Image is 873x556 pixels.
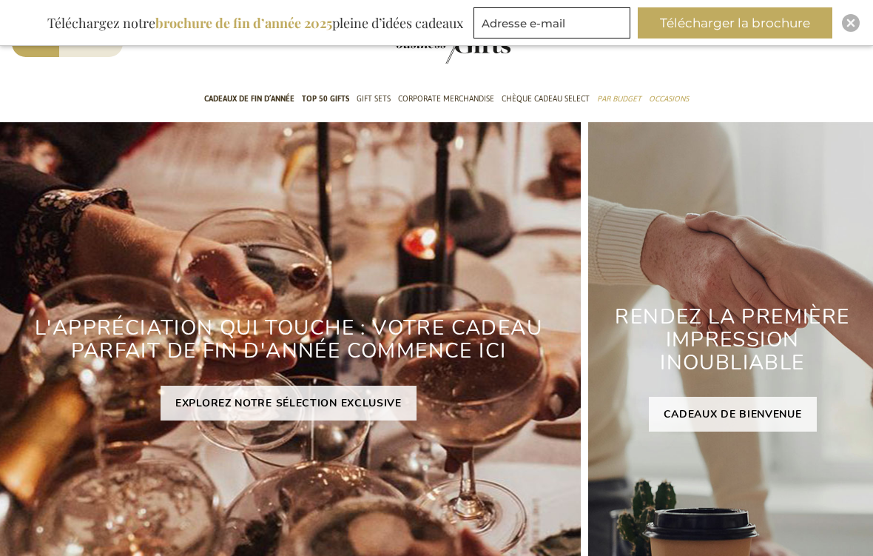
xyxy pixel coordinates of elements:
[473,7,635,43] form: marketing offers and promotions
[842,14,860,32] div: Close
[649,91,689,107] span: Occasions
[204,91,294,107] span: Cadeaux de fin d’année
[597,91,641,107] span: Par budget
[302,91,349,107] span: TOP 50 Gifts
[41,7,470,38] div: Téléchargez notre pleine d’idées cadeaux
[846,19,855,27] img: Close
[161,386,417,421] a: EXPLOREZ NOTRE SÉLECTION EXCLUSIVE
[473,7,630,38] input: Adresse e-mail
[649,397,817,432] a: CADEAUX DE BIENVENUE
[502,91,590,107] span: Chèque Cadeau Select
[357,91,391,107] span: Gift Sets
[398,91,494,107] span: Corporate Merchandise
[155,14,332,32] b: brochure de fin d’année 2025
[638,7,832,38] button: Télécharger la brochure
